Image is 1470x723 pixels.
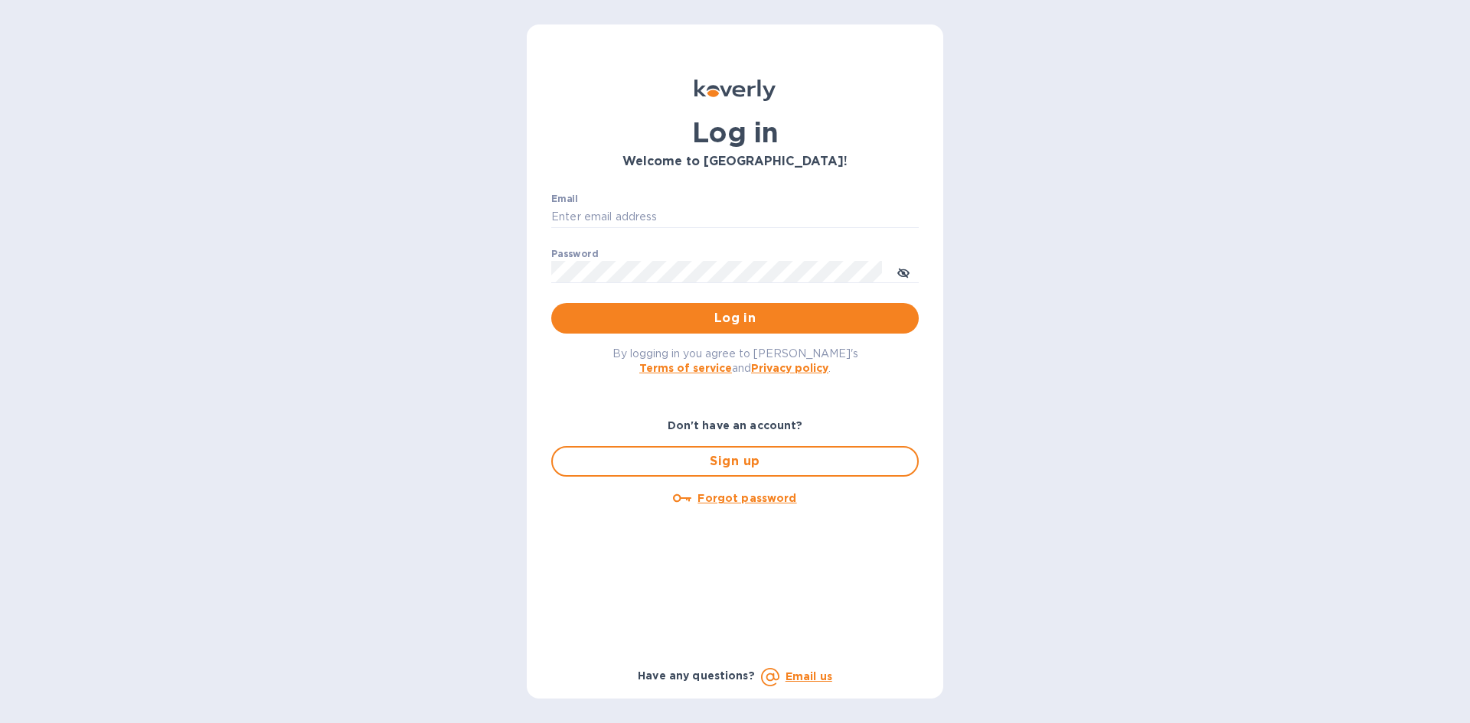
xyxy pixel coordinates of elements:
[551,155,919,169] h3: Welcome to [GEOGRAPHIC_DATA]!
[551,446,919,477] button: Sign up
[551,194,578,204] label: Email
[786,670,832,682] a: Email us
[551,206,919,229] input: Enter email address
[565,452,905,471] span: Sign up
[551,303,919,334] button: Log in
[551,249,598,259] label: Password
[639,362,732,374] a: Terms of service
[751,362,828,374] a: Privacy policy
[638,669,755,682] b: Have any questions?
[888,256,919,287] button: toggle password visibility
[668,419,803,432] b: Don't have an account?
[694,80,776,101] img: Koverly
[697,492,796,504] u: Forgot password
[551,116,919,148] h1: Log in
[612,347,858,374] span: By logging in you agree to [PERSON_NAME]'s and .
[563,309,906,327] span: Log in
